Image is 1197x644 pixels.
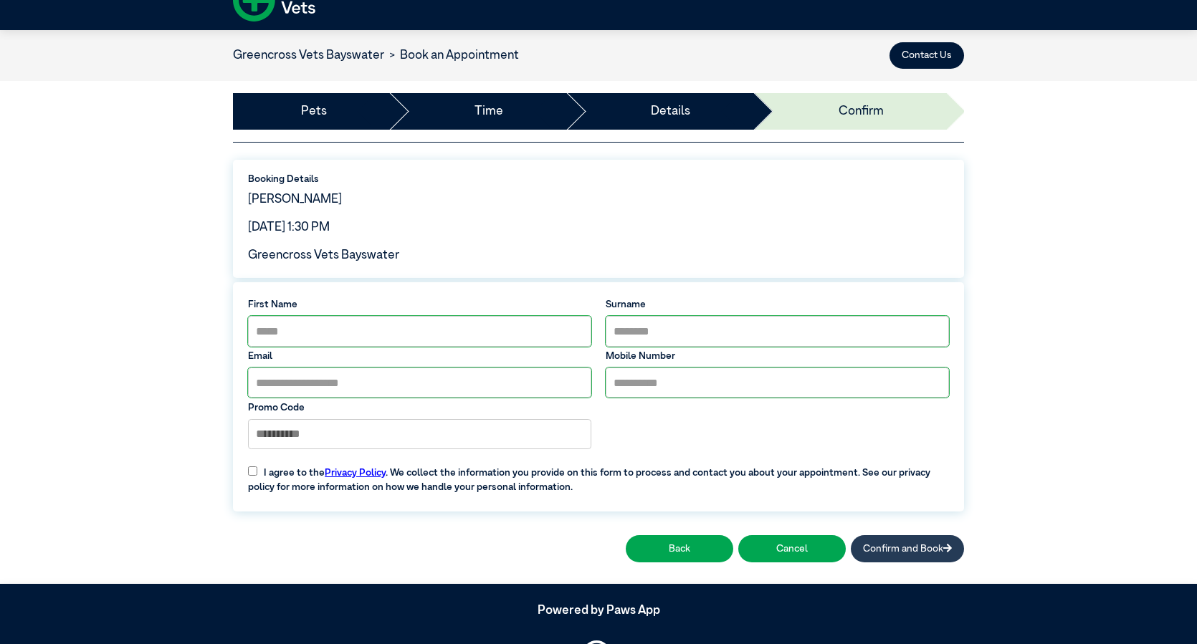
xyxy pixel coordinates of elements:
[248,349,591,363] label: Email
[606,349,949,363] label: Mobile Number
[890,42,964,69] button: Contact Us
[248,221,330,234] span: [DATE] 1:30 PM
[248,172,949,186] label: Booking Details
[626,535,733,562] button: Back
[606,297,949,312] label: Surname
[233,49,384,62] a: Greencross Vets Bayswater
[384,47,519,65] li: Book an Appointment
[248,249,399,261] span: Greencross Vets Bayswater
[241,456,956,494] label: I agree to the . We collect the information you provide on this form to process and contact you a...
[248,466,257,476] input: I agree to thePrivacy Policy. We collect the information you provide on this form to process and ...
[233,604,964,618] h5: Powered by Paws App
[248,297,591,312] label: First Name
[738,535,846,562] button: Cancel
[233,47,519,65] nav: breadcrumb
[301,102,327,121] a: Pets
[651,102,690,121] a: Details
[248,193,342,206] span: [PERSON_NAME]
[325,468,386,478] a: Privacy Policy
[474,102,503,121] a: Time
[851,535,964,562] button: Confirm and Book
[248,400,591,415] label: Promo Code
